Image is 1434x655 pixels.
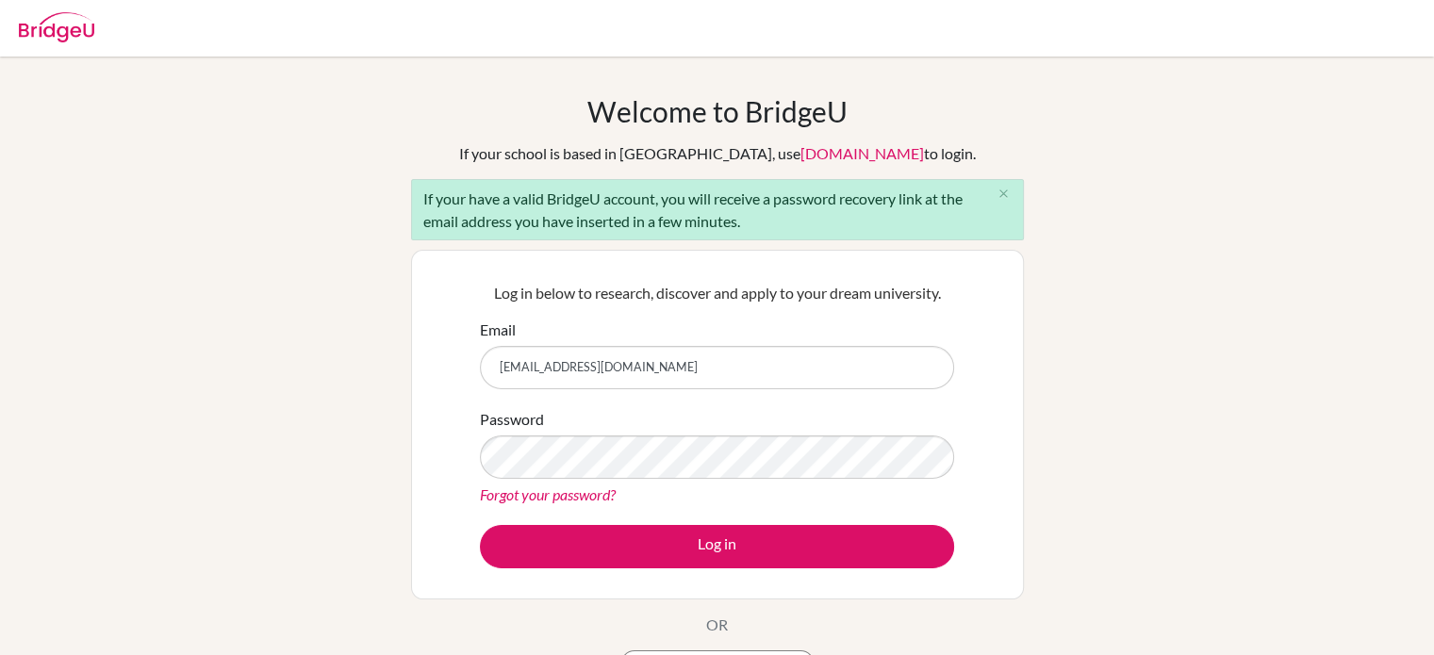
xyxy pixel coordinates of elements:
div: If your school is based in [GEOGRAPHIC_DATA], use to login. [459,142,976,165]
label: Password [480,408,544,431]
label: Email [480,319,516,341]
h1: Welcome to BridgeU [587,94,848,128]
button: Close [985,180,1023,208]
p: OR [706,614,728,636]
button: Log in [480,525,954,568]
img: Bridge-U [19,12,94,42]
a: [DOMAIN_NAME] [800,144,924,162]
p: Log in below to research, discover and apply to your dream university. [480,282,954,304]
i: close [997,187,1011,201]
div: If your have a valid BridgeU account, you will receive a password recovery link at the email addr... [411,179,1024,240]
a: Forgot your password? [480,485,616,503]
